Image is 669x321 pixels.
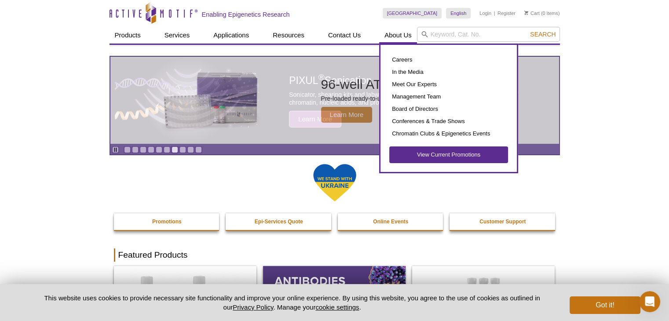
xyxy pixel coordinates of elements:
a: Register [497,10,515,16]
a: Management Team [389,91,508,103]
a: Go to slide 7 [172,146,178,153]
a: Toggle autoplay [112,146,119,153]
a: PIXUL sonication PIXUL®Sonication Sonicator, shearing kits and labware delivering consistent mult... [110,57,559,144]
a: Epi-Services Quote [226,213,332,230]
a: Services [159,27,195,44]
a: Promotions [114,213,220,230]
a: Go to slide 1 [124,146,131,153]
a: Online Events [338,213,444,230]
h2: Featured Products [114,248,556,262]
p: Sonicator, shearing kits and labware delivering consistent multi-sample sonication of chromatin, ... [289,91,539,106]
a: View Current Promotions [389,146,508,163]
img: Your Cart [524,11,528,15]
strong: Epi-Services Quote [255,219,303,225]
a: Go to slide 4 [148,146,154,153]
a: Conferences & Trade Shows [389,115,508,128]
a: Contact Us [323,27,366,44]
a: Cart [524,10,540,16]
a: Applications [208,27,254,44]
a: Go to slide 3 [140,146,146,153]
a: Board of Directors [389,103,508,115]
a: Login [479,10,491,16]
a: Go to slide 5 [156,146,162,153]
img: We Stand With Ukraine [313,163,357,202]
button: cookie settings [315,303,359,311]
span: Search [530,31,556,38]
span: Learn More [289,111,341,128]
p: This website uses cookies to provide necessary site functionality and improve your online experie... [29,293,556,312]
a: Go to slide 2 [132,146,139,153]
a: Go to slide 6 [164,146,170,153]
a: Products [110,27,146,44]
span: PIXUL Sonication [289,75,372,86]
a: Privacy Policy [233,303,273,311]
a: Chromatin Clubs & Epigenetics Events [389,128,508,140]
li: | [494,8,495,18]
strong: Online Events [373,219,408,225]
a: English [446,8,471,18]
button: Got it! [570,296,640,314]
iframe: Intercom live chat [639,291,660,312]
sup: ® [318,73,325,82]
a: In the Media [389,66,508,78]
a: Resources [267,27,310,44]
a: About Us [379,27,417,44]
a: Customer Support [450,213,556,230]
h2: Enabling Epigenetics Research [202,11,290,18]
a: Careers [389,54,508,66]
a: Go to slide 8 [179,146,186,153]
input: Keyword, Cat. No. [417,27,560,42]
li: (0 items) [524,8,560,18]
button: Search [527,30,558,38]
strong: Promotions [152,219,182,225]
a: Meet Our Experts [389,78,508,91]
a: Go to slide 10 [195,146,202,153]
img: PIXUL sonication [115,56,260,144]
article: PIXUL Sonication [110,57,559,144]
a: [GEOGRAPHIC_DATA] [383,8,442,18]
a: Go to slide 9 [187,146,194,153]
strong: Customer Support [479,219,526,225]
